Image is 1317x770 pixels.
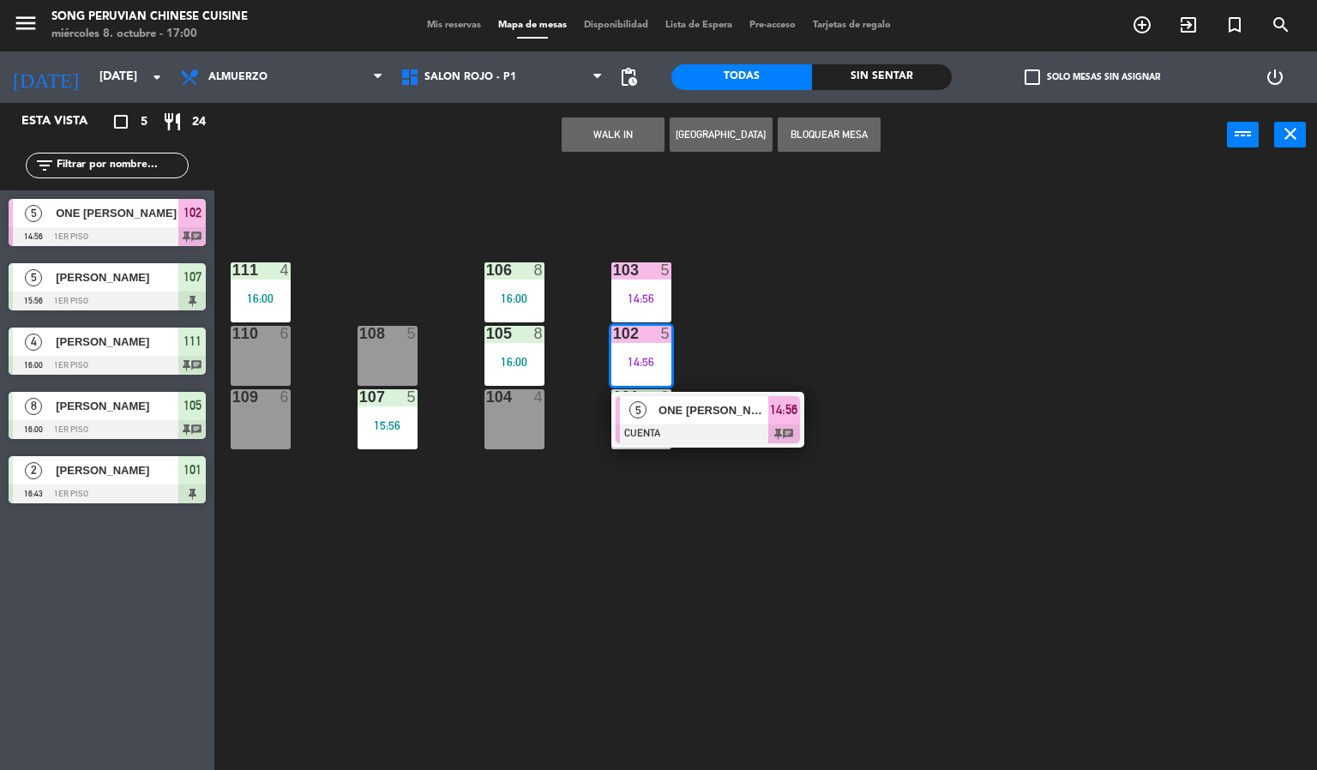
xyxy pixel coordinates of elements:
[25,398,42,415] span: 8
[613,326,614,341] div: 102
[111,111,131,132] i: crop_square
[804,21,899,30] span: Tarjetas de regalo
[280,326,291,341] div: 6
[778,117,881,152] button: Bloquear Mesa
[1178,15,1199,35] i: exit_to_app
[1025,69,1160,85] label: Solo mesas sin asignar
[661,326,671,341] div: 5
[407,326,418,341] div: 5
[147,67,167,87] i: arrow_drop_down
[25,269,42,286] span: 5
[1132,15,1152,35] i: add_circle_outline
[183,395,201,416] span: 105
[657,21,741,30] span: Lista de Espera
[613,389,614,405] div: 101
[407,389,418,405] div: 5
[25,334,42,351] span: 4
[51,9,248,26] div: Song Peruvian Chinese Cuisine
[575,21,657,30] span: Disponibilidad
[486,326,487,341] div: 105
[280,262,291,278] div: 4
[486,262,487,278] div: 106
[741,21,804,30] span: Pre-acceso
[484,292,544,304] div: 16:00
[141,112,147,132] span: 5
[208,71,268,83] span: Almuerzo
[611,292,671,304] div: 14:56
[34,155,55,176] i: filter_list
[359,326,360,341] div: 108
[490,21,575,30] span: Mapa de mesas
[486,389,487,405] div: 104
[13,10,39,42] button: menu
[1227,122,1259,147] button: power_input
[658,401,768,419] span: ONE [PERSON_NAME]
[629,401,646,418] span: 5
[534,262,544,278] div: 8
[13,10,39,36] i: menu
[812,64,953,90] div: Sin sentar
[1265,67,1285,87] i: power_settings_new
[534,326,544,341] div: 8
[55,156,188,175] input: Filtrar por nombre...
[661,389,671,405] div: 2
[618,67,639,87] span: pending_actions
[611,356,671,368] div: 14:56
[1280,123,1301,144] i: close
[183,202,201,223] span: 102
[1271,15,1291,35] i: search
[670,117,773,152] button: [GEOGRAPHIC_DATA]
[671,64,812,90] div: Todas
[358,419,418,431] div: 15:56
[56,397,178,415] span: [PERSON_NAME]
[183,331,201,352] span: 111
[51,26,248,43] div: miércoles 8. octubre - 17:00
[183,267,201,287] span: 107
[56,204,178,222] span: ONE [PERSON_NAME]
[1224,15,1245,35] i: turned_in_not
[9,111,123,132] div: Esta vista
[231,292,291,304] div: 16:00
[192,112,206,132] span: 24
[661,262,671,278] div: 5
[562,117,665,152] button: WALK IN
[25,205,42,222] span: 5
[418,21,490,30] span: Mis reservas
[56,268,178,286] span: [PERSON_NAME]
[1233,123,1254,144] i: power_input
[1274,122,1306,147] button: close
[1025,69,1040,85] span: check_box_outline_blank
[770,400,797,420] span: 14:56
[232,389,233,405] div: 109
[183,460,201,480] span: 101
[232,262,233,278] div: 111
[56,333,178,351] span: [PERSON_NAME]
[56,461,178,479] span: [PERSON_NAME]
[424,71,516,83] span: SALON ROJO - P1
[162,111,183,132] i: restaurant
[613,262,614,278] div: 103
[534,389,544,405] div: 4
[359,389,360,405] div: 107
[484,356,544,368] div: 16:00
[232,326,233,341] div: 110
[280,389,291,405] div: 6
[25,462,42,479] span: 2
